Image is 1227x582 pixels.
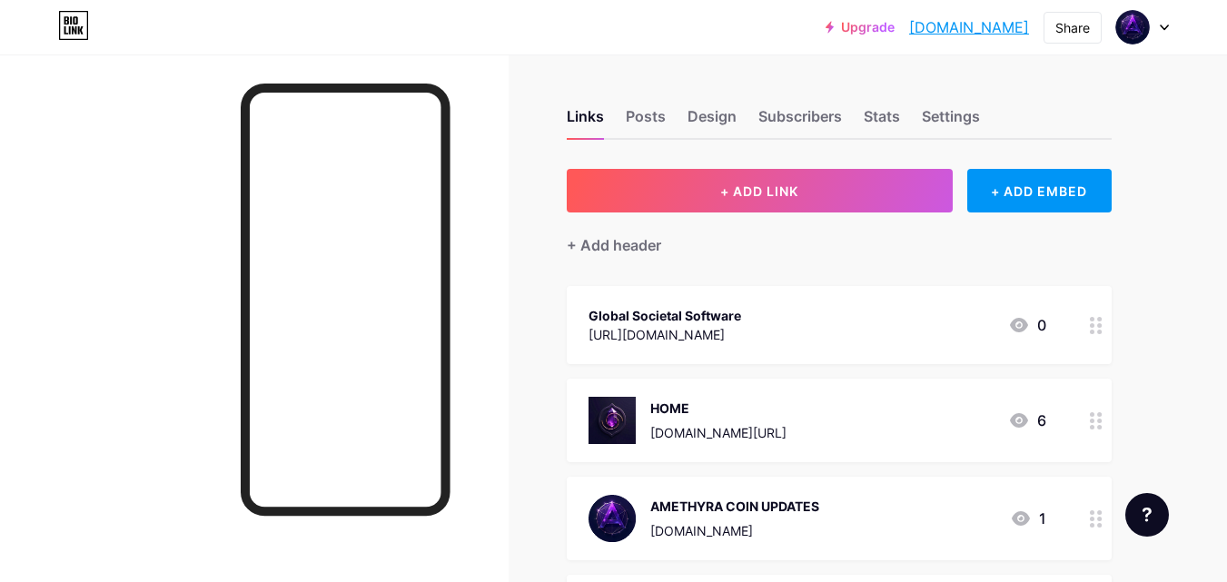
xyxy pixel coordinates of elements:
div: Stats [864,105,900,138]
div: [DOMAIN_NAME][URL] [650,423,787,442]
div: Share [1055,18,1090,37]
img: AMETHYRA COIN UPDATES [589,495,636,542]
img: amethyracoin [1115,10,1150,44]
div: [DOMAIN_NAME] [650,521,819,540]
div: [URL][DOMAIN_NAME] [589,325,741,344]
span: + ADD LINK [720,183,798,199]
div: Settings [922,105,980,138]
div: Links [567,105,604,138]
div: 0 [1008,314,1046,336]
div: Design [688,105,737,138]
div: Subscribers [758,105,842,138]
div: Global Societal Software [589,306,741,325]
div: + Add header [567,234,661,256]
div: Posts [626,105,666,138]
div: + ADD EMBED [967,169,1112,212]
div: 6 [1008,409,1046,431]
div: AMETHYRA COIN UPDATES [650,497,819,516]
img: HOME [589,397,636,444]
div: HOME [650,399,787,418]
button: + ADD LINK [567,169,953,212]
a: Upgrade [826,20,895,35]
div: 1 [1010,508,1046,529]
a: [DOMAIN_NAME] [909,16,1029,38]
